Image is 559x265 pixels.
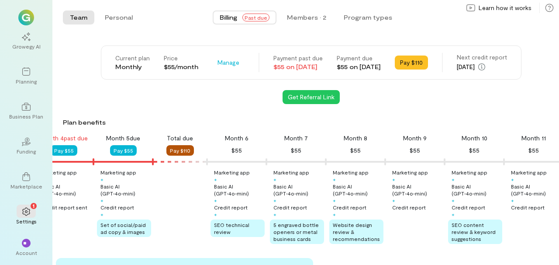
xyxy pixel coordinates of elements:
div: Marketplace [10,183,42,190]
span: Set of social/paid ad copy & images [100,222,146,235]
button: BillingPast due [213,10,276,24]
div: + [273,211,276,218]
div: Monthly [115,63,150,71]
div: Price [164,54,198,63]
div: $55 [469,145,480,156]
div: Marketing app [41,169,77,176]
div: Credit report [511,204,545,211]
a: Settings [10,200,42,232]
div: Basic AI (GPT‑4o‑mini) [392,183,443,197]
div: Credit report [214,204,248,211]
div: Credit report [273,204,307,211]
div: Basic AI (GPT‑4o‑mini) [41,183,92,197]
span: SEO content review & keyword suggestions [452,222,496,242]
div: Marketing app [333,169,369,176]
div: Month 6 [225,134,248,143]
div: Marketing app [452,169,487,176]
div: + [273,176,276,183]
div: $55/month [164,63,198,71]
div: Members · 2 [287,13,326,22]
div: Credit report [333,204,366,211]
div: Marketing app [273,169,309,176]
button: Pay $55 [51,145,77,156]
div: Credit report [392,204,426,211]
div: Growegy AI [12,43,41,50]
a: Funding [10,130,42,162]
div: Planning [16,78,37,85]
div: $55 [291,145,301,156]
div: Basic AI (GPT‑4o‑mini) [333,183,383,197]
div: Basic AI (GPT‑4o‑mini) [452,183,502,197]
div: Settings [16,218,37,225]
div: Month 9 [403,134,427,143]
div: + [333,211,336,218]
div: Month 8 [344,134,367,143]
div: + [392,197,395,204]
div: Month 4 past due [40,134,88,143]
div: $55 [528,145,539,156]
span: Learn how it works [479,3,531,12]
button: Pay $110 [166,145,194,156]
div: + [511,197,514,204]
div: + [333,197,336,204]
div: Basic AI (GPT‑4o‑mini) [214,183,265,197]
button: Personal [98,10,140,24]
div: + [214,197,217,204]
div: + [511,176,514,183]
div: $55 on [DATE] [337,63,381,71]
a: Marketplace [10,165,42,197]
div: Month 7 [284,134,308,143]
div: + [452,211,455,218]
div: Month 11 [521,134,546,143]
div: Plan benefits [63,118,556,127]
div: + [100,176,104,183]
div: Credit report sent [41,204,87,211]
span: 5 engraved bottle openers or metal business cards [273,222,319,242]
div: Payment due [337,54,381,63]
div: Month 5 due [106,134,140,143]
div: + [392,176,395,183]
div: + [452,197,455,204]
div: [DATE] [457,62,507,72]
div: + [333,176,336,183]
div: $55 [350,145,361,156]
div: Month 10 [462,134,487,143]
div: Marketing app [392,169,428,176]
span: 1 [33,202,35,209]
div: Basic AI (GPT‑4o‑mini) [273,183,324,197]
div: Basic AI (GPT‑4o‑mini) [100,183,151,197]
div: Marketing app [511,169,547,176]
div: Payment past due [273,54,323,63]
div: + [452,176,455,183]
div: $55 on [DATE] [273,63,323,71]
div: Credit report [452,204,485,211]
div: Marketing app [214,169,250,176]
div: Credit report [100,204,134,211]
div: Next credit report [457,53,507,62]
button: Manage [212,56,245,70]
button: Get Referral Link [283,90,340,104]
a: Planning [10,60,42,92]
div: + [214,176,217,183]
button: Program types [337,10,399,24]
span: Past due [242,14,269,21]
div: Business Plan [9,113,43,120]
span: Manage [217,58,239,67]
span: Billing [220,13,237,22]
span: SEO technical review [214,222,249,235]
div: + [100,197,104,204]
span: Website design review & recommendations [333,222,380,242]
div: Current plan [115,54,150,63]
button: Pay $110 [395,56,428,70]
div: $55 [410,145,420,156]
div: + [100,211,104,218]
button: Pay $55 [110,145,137,156]
div: + [214,211,217,218]
button: Team [63,10,94,24]
div: Funding [17,148,36,155]
div: + [273,197,276,204]
button: Members · 2 [280,10,333,24]
div: Total due [167,134,193,143]
div: $55 [231,145,242,156]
